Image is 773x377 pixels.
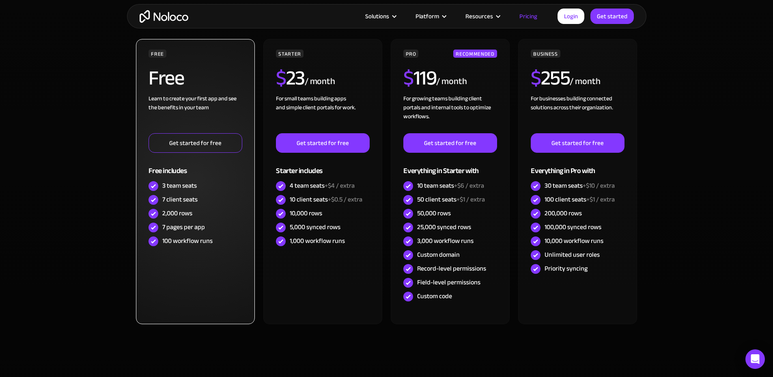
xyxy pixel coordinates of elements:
[531,133,624,153] a: Get started for free
[417,264,486,273] div: Record-level permissions
[149,50,166,58] div: FREE
[276,68,305,88] h2: 23
[417,292,452,301] div: Custom code
[290,209,322,218] div: 10,000 rows
[545,223,601,232] div: 100,000 synced rows
[325,180,355,192] span: +$4 / extra
[149,153,242,179] div: Free includes
[417,195,485,204] div: 50 client seats
[570,75,600,88] div: / month
[465,11,493,22] div: Resources
[545,195,615,204] div: 100 client seats
[162,209,192,218] div: 2,000 rows
[305,75,335,88] div: / month
[403,153,497,179] div: Everything in Starter with
[545,250,600,259] div: Unlimited user roles
[355,11,405,22] div: Solutions
[403,68,436,88] h2: 119
[583,180,615,192] span: +$10 / extra
[403,59,413,97] span: $
[276,94,369,133] div: For small teams building apps and simple client portals for work. ‍
[545,264,588,273] div: Priority syncing
[531,68,570,88] h2: 255
[276,59,286,97] span: $
[290,195,362,204] div: 10 client seats
[558,9,584,24] a: Login
[365,11,389,22] div: Solutions
[509,11,547,22] a: Pricing
[276,133,369,153] a: Get started for free
[403,94,497,133] div: For growing teams building client portals and internal tools to optimize workflows.
[416,11,439,22] div: Platform
[545,236,603,245] div: 10,000 workflow runs
[586,193,615,206] span: +$1 / extra
[162,223,205,232] div: 7 pages per app
[545,181,615,190] div: 30 team seats
[531,59,541,97] span: $
[417,181,484,190] div: 10 team seats
[149,94,242,133] div: Learn to create your first app and see the benefits in your team ‍
[162,181,197,190] div: 3 team seats
[531,153,624,179] div: Everything in Pro with
[140,10,188,23] a: home
[454,180,484,192] span: +$6 / extra
[590,9,634,24] a: Get started
[276,50,303,58] div: STARTER
[162,236,213,245] div: 100 workflow runs
[745,349,765,369] div: Open Intercom Messenger
[417,209,451,218] div: 50,000 rows
[162,195,198,204] div: 7 client seats
[417,236,474,245] div: 3,000 workflow runs
[403,50,418,58] div: PRO
[149,68,184,88] h2: Free
[328,193,362,206] span: +$0.5 / extra
[290,236,345,245] div: 1,000 workflow runs
[453,50,497,58] div: RECOMMENDED
[149,133,242,153] a: Get started for free
[290,223,340,232] div: 5,000 synced rows
[417,223,471,232] div: 25,000 synced rows
[531,94,624,133] div: For businesses building connected solutions across their organization. ‍
[456,193,485,206] span: +$1 / extra
[405,11,455,22] div: Platform
[417,278,480,287] div: Field-level permissions
[545,209,582,218] div: 200,000 rows
[436,75,467,88] div: / month
[276,153,369,179] div: Starter includes
[417,250,460,259] div: Custom domain
[531,50,560,58] div: BUSINESS
[455,11,509,22] div: Resources
[403,133,497,153] a: Get started for free
[290,181,355,190] div: 4 team seats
